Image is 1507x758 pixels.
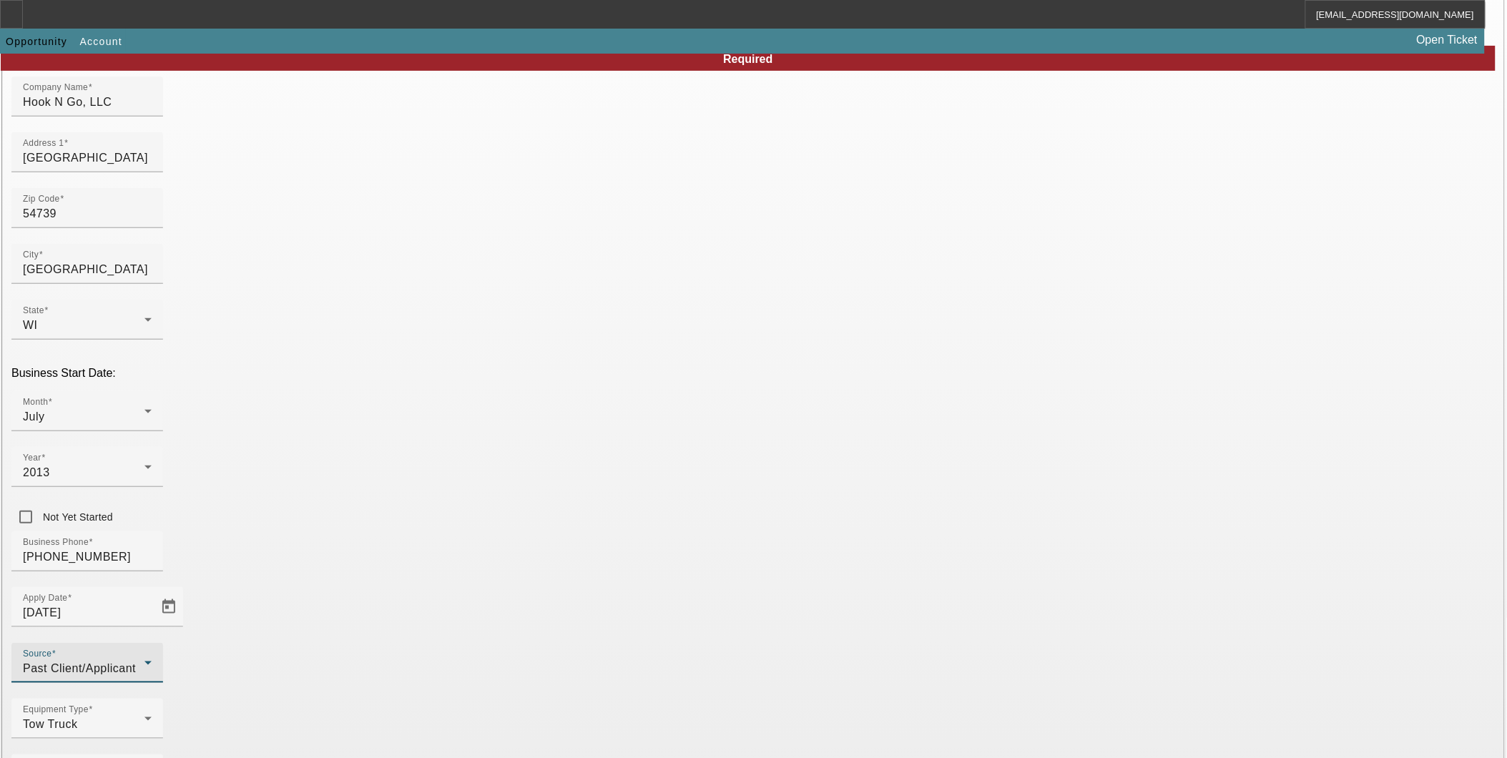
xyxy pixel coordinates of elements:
[40,510,113,524] label: Not Yet Started
[77,29,126,54] button: Account
[23,705,89,714] mat-label: Equipment Type
[154,593,183,621] button: Open calendar
[23,538,89,547] mat-label: Business Phone
[23,718,78,730] span: Tow Truck
[23,453,41,463] mat-label: Year
[23,649,51,659] mat-label: Source
[723,53,772,65] span: Required
[23,195,60,204] mat-label: Zip Code
[6,36,67,47] span: Opportunity
[23,306,44,315] mat-label: State
[80,36,122,47] span: Account
[23,662,136,674] span: Past Client/Applicant
[23,410,44,423] span: July
[23,319,38,331] span: WI
[23,250,39,260] mat-label: City
[23,83,88,92] mat-label: Company Name
[23,594,67,603] mat-label: Apply Date
[11,367,1496,380] p: Business Start Date:
[23,398,48,407] mat-label: Month
[23,466,50,478] span: 2013
[1411,28,1483,52] a: Open Ticket
[23,139,64,148] mat-label: Address 1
